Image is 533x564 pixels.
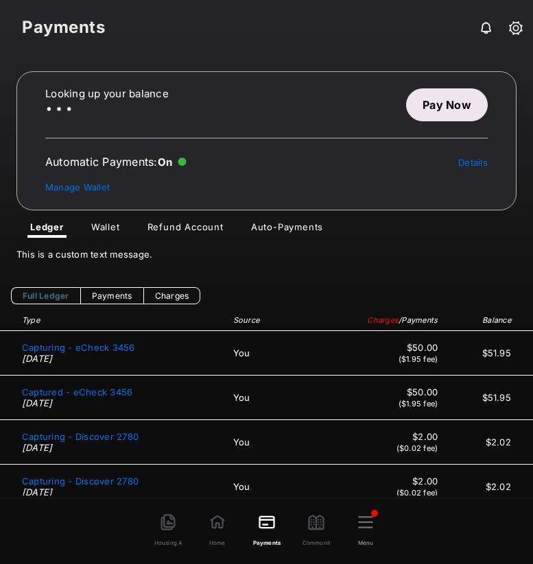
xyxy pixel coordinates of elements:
[154,532,182,547] span: Housing Agreement Options
[22,19,511,36] strong: Payments
[341,502,390,558] button: Menu
[303,532,330,547] span: Community
[242,502,292,559] a: Payments
[193,502,242,559] a: Home
[143,502,193,559] a: Housing Agreement Options
[292,502,341,559] a: Community
[358,532,373,547] span: Menu
[209,532,226,547] span: Home
[253,532,281,547] span: Payments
